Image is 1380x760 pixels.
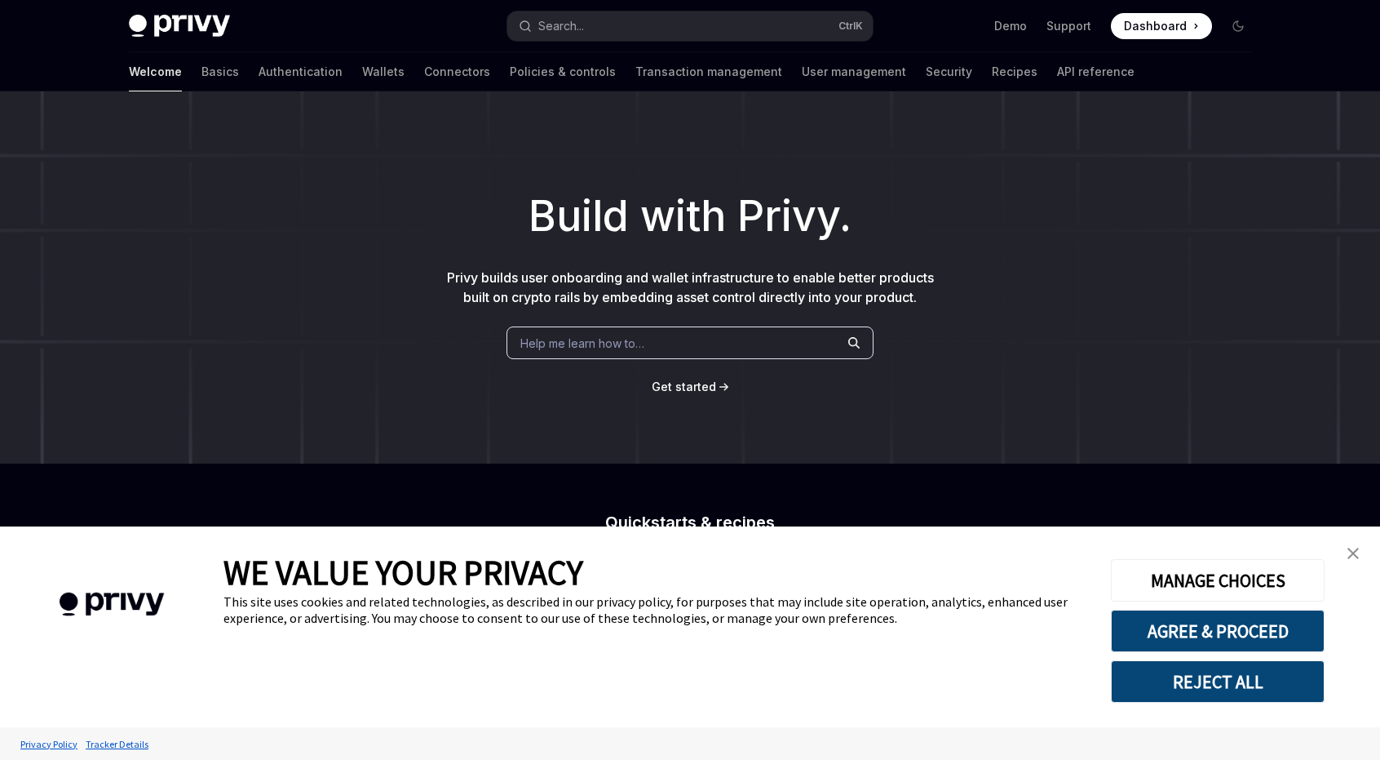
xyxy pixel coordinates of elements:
button: Toggle dark mode [1225,13,1251,39]
a: Wallets [362,52,405,91]
button: MANAGE CHOICES [1111,559,1325,602]
a: Basics [201,52,239,91]
div: This site uses cookies and related technologies, as described in our privacy policy, for purposes... [223,593,1086,626]
button: Search...CtrlK [507,11,873,41]
h2: Quickstarts & recipes [403,514,977,531]
img: close banner [1347,548,1359,559]
a: Connectors [424,52,490,91]
a: Policies & controls [510,52,616,91]
a: Dashboard [1111,13,1212,39]
span: Ctrl K [838,20,863,33]
span: Help me learn how to… [520,335,644,352]
a: Get started [652,379,716,395]
a: Authentication [259,52,343,91]
h1: Build with Privy. [26,184,1354,248]
a: Transaction management [635,52,782,91]
a: User management [802,52,906,91]
button: AGREE & PROCEED [1111,610,1325,652]
div: Search... [538,16,584,36]
a: API reference [1057,52,1135,91]
a: Recipes [992,52,1037,91]
span: Privy builds user onboarding and wallet infrastructure to enable better products built on crypto ... [447,269,934,305]
a: Privacy Policy [16,730,82,758]
img: dark logo [129,15,230,38]
a: Welcome [129,52,182,91]
img: company logo [24,569,199,640]
a: Demo [994,18,1027,34]
span: WE VALUE YOUR PRIVACY [223,551,583,593]
a: Tracker Details [82,730,153,758]
a: Support [1046,18,1091,34]
a: close banner [1337,537,1369,570]
button: REJECT ALL [1111,660,1325,703]
span: Get started [652,380,716,393]
span: Dashboard [1124,18,1187,34]
a: Security [926,52,972,91]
